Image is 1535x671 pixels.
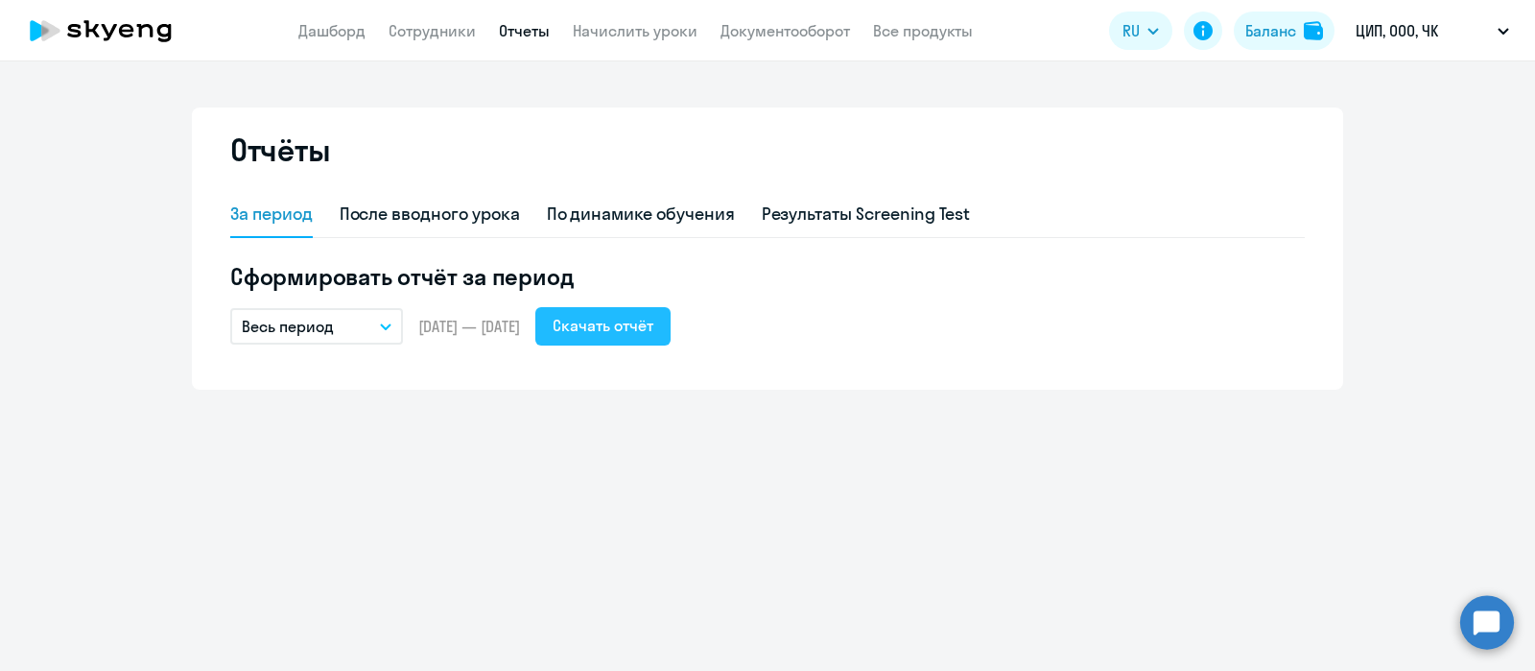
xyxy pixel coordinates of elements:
h2: Отчёты [230,131,330,169]
img: balance [1304,21,1323,40]
div: За период [230,202,313,227]
span: [DATE] — [DATE] [418,316,520,337]
a: Все продукты [873,21,973,40]
div: Баланс [1245,19,1296,42]
a: Начислить уроки [573,21,697,40]
button: Скачать отчёт [535,307,671,346]
p: Весь период [242,315,334,338]
div: По динамике обучения [547,202,735,227]
a: Дашборд [298,21,366,40]
a: Отчеты [499,21,550,40]
div: Скачать отчёт [553,314,653,337]
div: После вводного урока [340,202,520,227]
p: ЦИП, ООО, ЧК [1356,19,1438,42]
button: Балансbalance [1234,12,1334,50]
a: Документооборот [720,21,850,40]
h5: Сформировать отчёт за период [230,261,1305,292]
button: Весь период [230,308,403,345]
button: RU [1109,12,1172,50]
a: Сотрудники [389,21,476,40]
div: Результаты Screening Test [762,202,971,227]
button: ЦИП, ООО, ЧК [1346,8,1519,54]
span: RU [1122,19,1140,42]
